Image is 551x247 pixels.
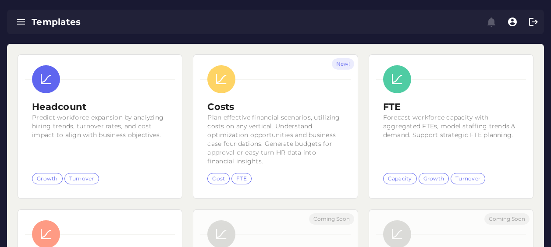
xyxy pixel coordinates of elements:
[388,175,412,182] div: Capacity
[455,175,480,182] div: Turnover
[383,113,515,139] small: Forecast workforce capacity with aggregated FTEs, model staffing trends & demand. Support strateg...
[69,175,94,182] div: Turnover
[423,175,444,182] div: Growth
[383,100,519,113] h2: FTE
[37,175,58,182] div: Growth
[32,16,256,28] div: Templates
[32,100,168,113] h2: Headcount
[32,113,164,139] small: Predict workforce expansion by analyzing hiring trends, turnover rates, and cost impact to align ...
